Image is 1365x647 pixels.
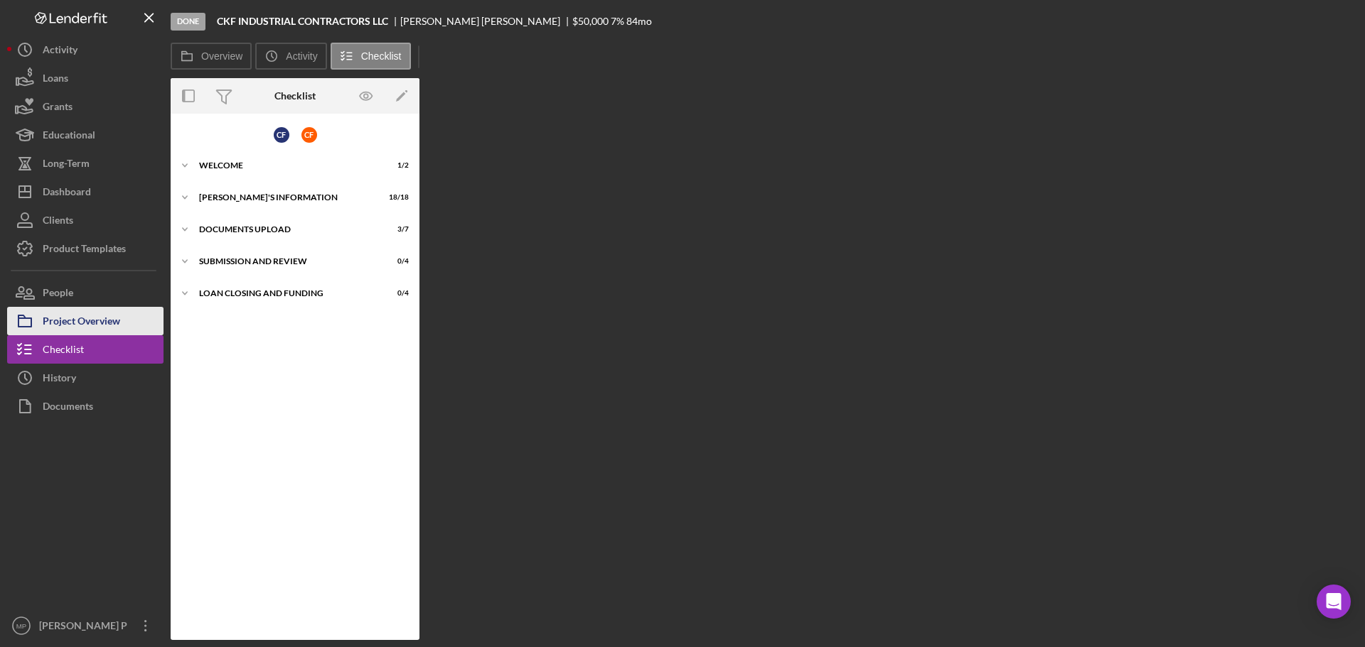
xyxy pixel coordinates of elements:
div: 18 / 18 [383,193,409,202]
div: 3 / 7 [383,225,409,234]
div: Educational [43,121,95,153]
button: Activity [255,43,326,70]
div: [PERSON_NAME]'S INFORMATION [199,193,373,202]
button: Checklist [7,335,164,364]
button: Documents [7,392,164,420]
div: $50,000 [572,16,609,27]
div: [PERSON_NAME] [PERSON_NAME] [400,16,572,27]
text: MP [16,622,26,630]
button: Project Overview [7,307,164,335]
div: Documents [43,392,93,424]
div: 7 % [611,16,624,27]
button: Clients [7,206,164,234]
button: Educational [7,121,164,149]
div: 84 mo [626,16,652,27]
div: 1 / 2 [383,161,409,170]
div: Project Overview [43,307,120,339]
button: MP[PERSON_NAME] P [7,611,164,640]
label: Checklist [361,50,402,62]
div: Product Templates [43,234,126,266]
div: Grants [43,92,73,124]
button: Product Templates [7,234,164,263]
div: WELCOME [199,161,373,170]
div: Checklist [43,335,84,367]
div: DOCUMENTS UPLOAD [199,225,373,234]
div: 0 / 4 [383,289,409,298]
div: Done [171,13,205,31]
button: Loans [7,64,164,92]
button: Dashboard [7,178,164,206]
button: Checklist [331,43,411,70]
div: C F [274,127,289,143]
button: Long-Term [7,149,164,178]
div: Open Intercom Messenger [1317,585,1351,619]
div: History [43,364,76,396]
button: Grants [7,92,164,121]
button: History [7,364,164,392]
div: Dashboard [43,178,91,210]
div: Activity [43,36,77,67]
div: SUBMISSION AND REVIEW [199,257,373,266]
div: LOAN CLOSING AND FUNDING [199,289,373,298]
label: Overview [201,50,242,62]
label: Activity [286,50,317,62]
div: Clients [43,206,73,238]
div: C F [301,127,317,143]
div: People [43,278,73,310]
b: CKF INDUSTRIAL CONTRACTORS LLC [217,16,388,27]
button: People [7,278,164,307]
div: Long-Term [43,149,90,181]
div: Loans [43,64,68,96]
button: Activity [7,36,164,64]
div: 0 / 4 [383,257,409,266]
div: [PERSON_NAME] P [36,611,128,643]
div: Checklist [274,90,316,102]
button: Overview [171,43,252,70]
